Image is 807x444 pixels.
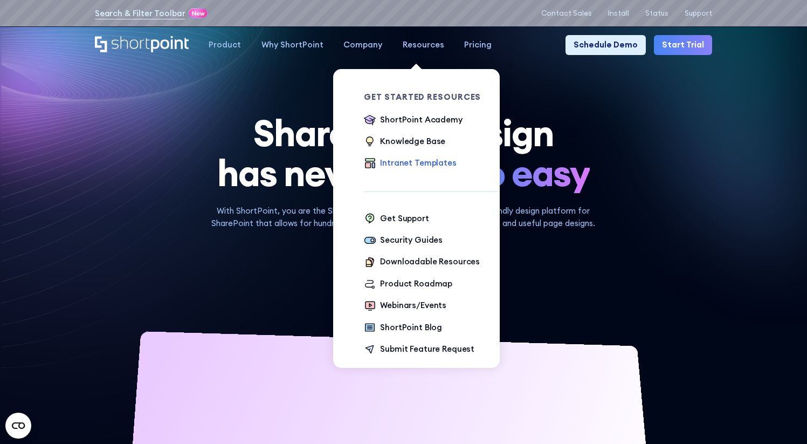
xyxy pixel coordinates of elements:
[392,35,454,55] a: Resources
[380,135,445,147] div: Knowledge Base
[380,157,456,169] div: Intranet Templates
[95,36,189,54] a: Home
[251,35,333,55] a: Why ShortPoint
[364,157,456,170] a: Intranet Templates
[95,113,712,193] h1: SharePoint Design has never been
[565,35,646,55] a: Schedule Demo
[333,35,392,55] a: Company
[613,319,807,444] iframe: Chat Widget
[338,242,469,274] a: Get started [DATE]!
[364,234,443,248] a: Security Guides
[364,343,474,357] a: Submit Feature Request
[380,343,474,355] div: Submit Feature Request
[380,256,480,268] div: Downloadable Resources
[95,8,185,19] a: Search & Filter Toolbar
[364,93,498,101] div: Get Started Resources
[364,135,445,149] a: Knowledge Base
[380,278,452,290] div: Product Roadmap
[541,9,592,17] a: Contact Sales
[645,9,668,17] a: Status
[380,299,446,311] div: Webinars/Events
[380,213,429,224] div: Get Support
[608,9,629,17] a: Install
[454,35,501,55] a: Pricing
[364,322,442,335] a: ShortPoint Blog
[343,39,382,51] div: Company
[199,205,608,229] p: With ShortPoint, you are the SharePoint Designer. ShortPoint is a user-friendly design platform f...
[209,39,241,51] div: Product
[380,114,462,126] div: ShortPoint Academy
[685,9,712,17] a: Support
[199,35,251,55] a: Product
[364,278,452,291] a: Product Roadmap
[380,322,442,333] div: ShortPoint Blog
[364,256,480,269] a: Downloadable Resources
[364,114,462,127] a: ShortPoint Academy
[380,234,443,246] div: Security Guides
[654,35,712,55] a: Start Trial
[261,39,323,51] div: Why ShortPoint
[364,299,446,313] a: Webinars/Events
[5,413,31,439] button: Open CMP widget
[464,39,492,51] div: Pricing
[467,153,590,193] span: so easy
[364,213,429,226] a: Get Support
[403,39,444,51] div: Resources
